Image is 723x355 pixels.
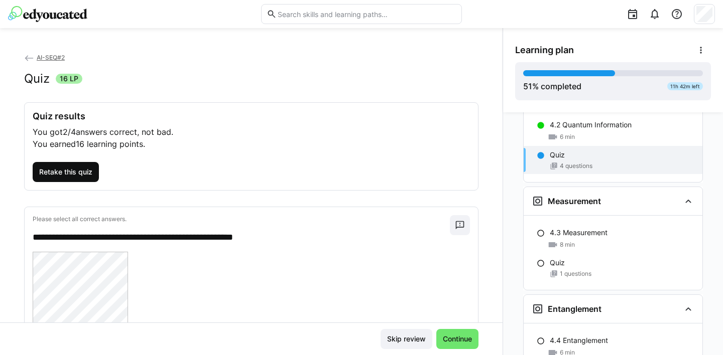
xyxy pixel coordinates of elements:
[560,241,575,249] span: 8 min
[667,82,703,90] div: 11h 42m left
[441,334,473,344] span: Continue
[548,196,601,206] h3: Measurement
[37,54,65,61] span: AI-SEQ#2
[515,45,574,56] span: Learning plan
[33,138,470,150] p: You earned .
[33,111,470,122] h3: Quiz results
[33,215,450,223] p: Please select all correct answers.
[38,167,94,177] span: Retake this quiz
[550,120,632,130] p: 4.2 Quantum Information
[550,258,565,268] p: Quiz
[33,126,470,138] p: You got answers correct, not bad.
[436,329,478,349] button: Continue
[560,133,575,141] span: 6 min
[550,335,608,345] p: 4.4 Entanglement
[550,228,608,238] p: 4.3 Measurement
[560,270,591,278] span: 1 questions
[550,150,565,160] p: Quiz
[63,127,76,137] span: 2/4
[33,162,99,182] button: Retake this quiz
[24,71,50,86] h2: Quiz
[24,54,65,61] a: AI-SEQ#2
[381,329,432,349] button: Skip review
[60,74,78,84] span: 16 LP
[76,139,143,149] span: 16 learning points
[386,334,427,344] span: Skip review
[548,304,601,314] h3: Entanglement
[560,162,592,170] span: 4 questions
[523,80,581,92] div: % completed
[277,10,456,19] input: Search skills and learning paths…
[523,81,532,91] span: 51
